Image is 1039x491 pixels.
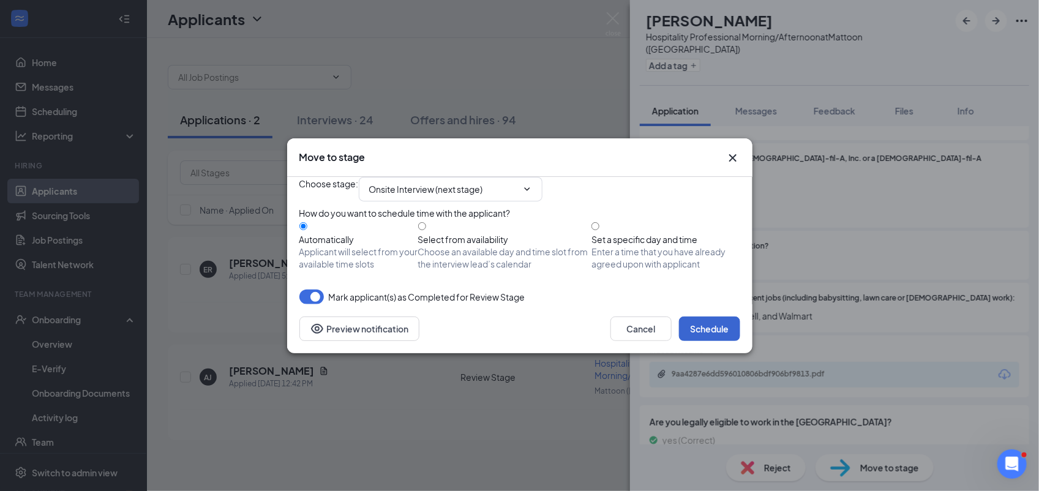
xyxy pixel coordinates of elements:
[299,233,418,245] div: Automatically
[299,151,366,164] h3: Move to stage
[591,233,740,245] div: Set a specific day and time
[299,177,359,201] span: Choose stage :
[418,245,592,270] span: Choose an available day and time slot from the interview lead’s calendar
[522,184,532,194] svg: ChevronDown
[726,151,740,165] button: Close
[299,317,419,341] button: Preview notificationEye
[310,321,324,336] svg: Eye
[591,245,740,270] span: Enter a time that you have already agreed upon with applicant
[610,317,672,341] button: Cancel
[299,206,740,220] div: How do you want to schedule time with the applicant?
[329,290,525,304] span: Mark applicant(s) as Completed for Review Stage
[726,151,740,165] svg: Cross
[679,317,740,341] button: Schedule
[997,449,1027,479] iframe: Intercom live chat
[299,245,418,270] span: Applicant will select from your available time slots
[418,233,592,245] div: Select from availability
